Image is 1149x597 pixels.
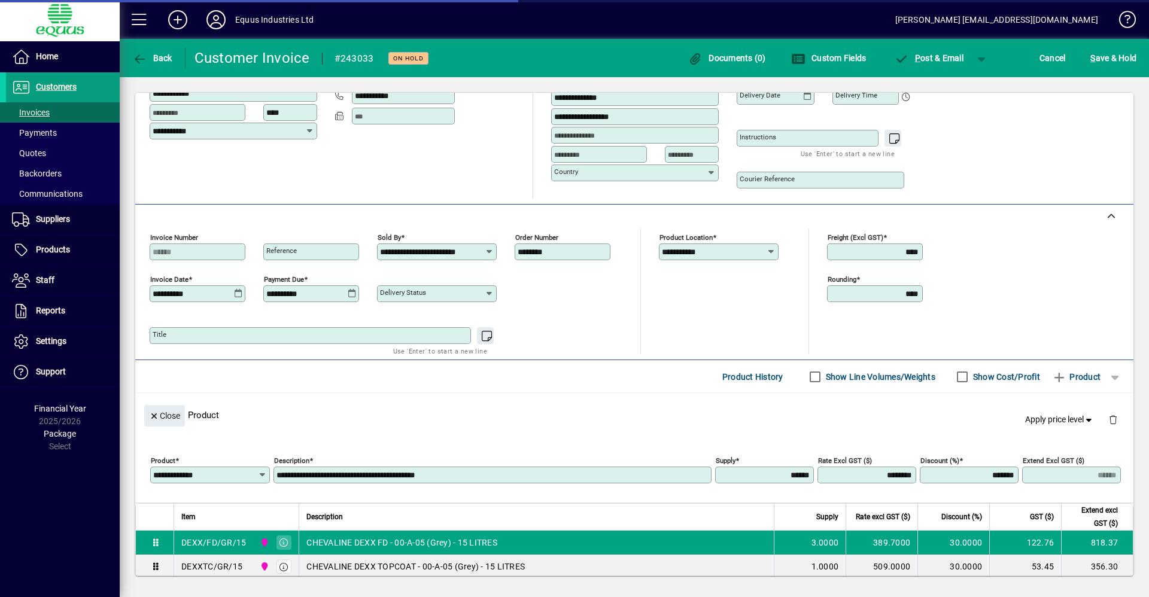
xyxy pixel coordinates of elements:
[1046,366,1107,388] button: Product
[1099,405,1127,434] button: Delete
[895,10,1098,29] div: [PERSON_NAME] [EMAIL_ADDRESS][DOMAIN_NAME]
[151,456,175,465] mat-label: Product
[716,456,735,465] mat-label: Supply
[6,327,120,357] a: Settings
[894,53,963,63] span: ost & Email
[811,537,839,549] span: 3.0000
[1023,456,1084,465] mat-label: Extend excl GST ($)
[257,536,270,549] span: 2N NORTHERN
[6,205,120,234] a: Suppliers
[12,108,50,117] span: Invoices
[12,189,83,199] span: Communications
[6,235,120,265] a: Products
[554,167,578,176] mat-label: Country
[917,531,989,555] td: 30.0000
[12,128,57,138] span: Payments
[44,429,76,438] span: Package
[149,406,180,426] span: Close
[150,233,198,242] mat-label: Invoice number
[989,531,1061,555] td: 122.76
[917,555,989,578] td: 30.0000
[688,53,766,63] span: Documents (0)
[12,148,46,158] span: Quotes
[722,367,783,386] span: Product History
[306,561,525,572] span: CHEVALINE DEXX TOPCOAT - 00-A-05 (Grey) - 15 LITRES
[6,42,120,72] a: Home
[1099,414,1127,425] app-page-header-button: Delete
[150,275,189,284] mat-label: Invoice date
[393,344,487,358] mat-hint: Use 'Enter' to start a new line
[828,233,883,242] mat-label: Freight (excl GST)
[264,275,304,284] mat-label: Payment due
[36,336,66,346] span: Settings
[393,54,424,62] span: On hold
[181,510,196,523] span: Item
[194,48,310,68] div: Customer Invoice
[1039,48,1066,68] span: Cancel
[1061,531,1133,555] td: 818.37
[971,371,1040,383] label: Show Cost/Profit
[378,233,401,242] mat-label: Sold by
[36,82,77,92] span: Customers
[801,147,895,160] mat-hint: Use 'Enter' to start a new line
[920,456,959,465] mat-label: Discount (%)
[135,393,1133,437] div: Product
[6,102,120,123] a: Invoices
[159,9,197,31] button: Add
[6,184,120,204] a: Communications
[1110,2,1134,41] a: Knowledge Base
[659,233,713,242] mat-label: Product location
[515,233,558,242] mat-label: Order number
[1020,409,1099,431] button: Apply price level
[740,133,776,141] mat-label: Instructions
[1025,413,1095,426] span: Apply price level
[129,47,175,69] button: Back
[36,245,70,254] span: Products
[6,123,120,143] a: Payments
[266,246,297,255] mat-label: Reference
[823,371,935,383] label: Show Line Volumes/Weights
[235,10,314,29] div: Equus Industries Ltd
[36,367,66,376] span: Support
[257,560,270,573] span: 2N NORTHERN
[6,163,120,184] a: Backorders
[788,47,870,69] button: Custom Fields
[685,47,769,69] button: Documents (0)
[12,169,62,178] span: Backorders
[915,53,920,63] span: P
[141,410,188,421] app-page-header-button: Close
[6,296,120,326] a: Reports
[818,456,872,465] mat-label: Rate excl GST ($)
[153,330,166,339] mat-label: Title
[144,405,185,427] button: Close
[853,537,910,549] div: 389.7000
[197,9,235,31] button: Profile
[181,561,242,572] div: DEXXTC/GR/15
[181,537,246,549] div: DEXX/FD/GR/15
[718,366,788,388] button: Product History
[740,175,795,183] mat-label: Courier Reference
[132,53,172,63] span: Back
[856,510,910,523] span: Rate excl GST ($)
[1087,47,1139,69] button: Save & Hold
[1090,48,1136,68] span: ave & Hold
[888,47,969,69] button: Post & Email
[1052,367,1101,386] span: Product
[6,357,120,387] a: Support
[6,143,120,163] a: Quotes
[36,214,70,224] span: Suppliers
[1061,555,1133,578] td: 356.30
[1090,53,1095,63] span: S
[1036,47,1069,69] button: Cancel
[120,47,186,69] app-page-header-button: Back
[306,510,343,523] span: Description
[1069,504,1118,530] span: Extend excl GST ($)
[1030,510,1054,523] span: GST ($)
[34,404,86,413] span: Financial Year
[380,288,426,297] mat-label: Delivery status
[36,51,58,61] span: Home
[811,561,839,572] span: 1.0000
[941,510,982,523] span: Discount (%)
[36,306,65,315] span: Reports
[791,53,867,63] span: Custom Fields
